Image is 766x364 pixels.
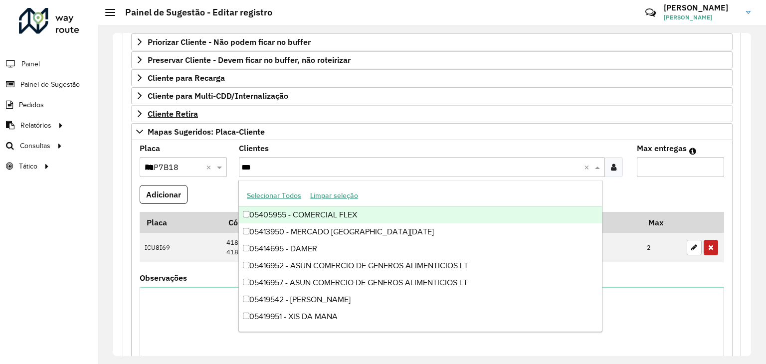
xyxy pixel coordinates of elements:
span: Painel [21,59,40,69]
th: Código Cliente [221,212,448,233]
a: Cliente para Multi-CDD/Internalização [131,87,733,104]
label: Max entregas [637,142,687,154]
span: Pedidos [19,100,44,110]
span: Painel de Sugestão [20,79,80,90]
div: 05419542 - [PERSON_NAME] [239,291,602,308]
a: Cliente para Recarga [131,69,733,86]
label: Placa [140,142,160,154]
th: Placa [140,212,221,233]
span: Consultas [20,141,50,151]
span: Preservar Cliente - Devem ficar no buffer, não roteirizar [148,56,351,64]
span: Cliente para Recarga [148,74,225,82]
a: Preservar Cliente - Devem ficar no buffer, não roteirizar [131,51,733,68]
button: Limpar seleção [306,188,363,203]
td: ICU8I69 [140,233,221,262]
div: 05416952 - ASUN COMERCIO DE GENEROS ALIMENTICIOS LT [239,257,602,274]
span: Relatórios [20,120,51,131]
div: 05416957 - ASUN COMERCIO DE GENEROS ALIMENTICIOS LT [239,274,602,291]
a: Priorizar Cliente - Não podem ficar no buffer [131,33,733,50]
span: Clear all [206,161,214,173]
button: Selecionar Todos [242,188,306,203]
span: Cliente para Multi-CDD/Internalização [148,92,288,100]
label: Clientes [239,142,269,154]
label: Observações [140,272,187,284]
div: 05419951 - XIS DA MANA [239,308,602,325]
div: 05413950 - MERCADO [GEOGRAPHIC_DATA][DATE] [239,223,602,240]
span: Tático [19,161,37,172]
button: Adicionar [140,185,188,204]
span: Mapas Sugeridos: Placa-Cliente [148,128,265,136]
div: 05426595 - W E K LANCHES [239,325,602,342]
th: Max [642,212,682,233]
h3: [PERSON_NAME] [664,3,739,12]
span: Priorizar Cliente - Não podem ficar no buffer [148,38,311,46]
a: Contato Rápido [640,2,661,23]
a: Cliente Retira [131,105,733,122]
ng-dropdown-panel: Options list [238,180,602,332]
td: 2 [642,233,682,262]
em: Máximo de clientes que serão colocados na mesma rota com os clientes informados [689,147,696,155]
span: [PERSON_NAME] [664,13,739,22]
span: Cliente Retira [148,110,198,118]
div: 05405955 - COMERCIAL FLEX [239,206,602,223]
td: 41808703 41860421 [221,233,448,262]
h2: Painel de Sugestão - Editar registro [115,7,272,18]
a: Mapas Sugeridos: Placa-Cliente [131,123,733,140]
div: 05414695 - DAMER [239,240,602,257]
span: Clear all [584,161,592,173]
